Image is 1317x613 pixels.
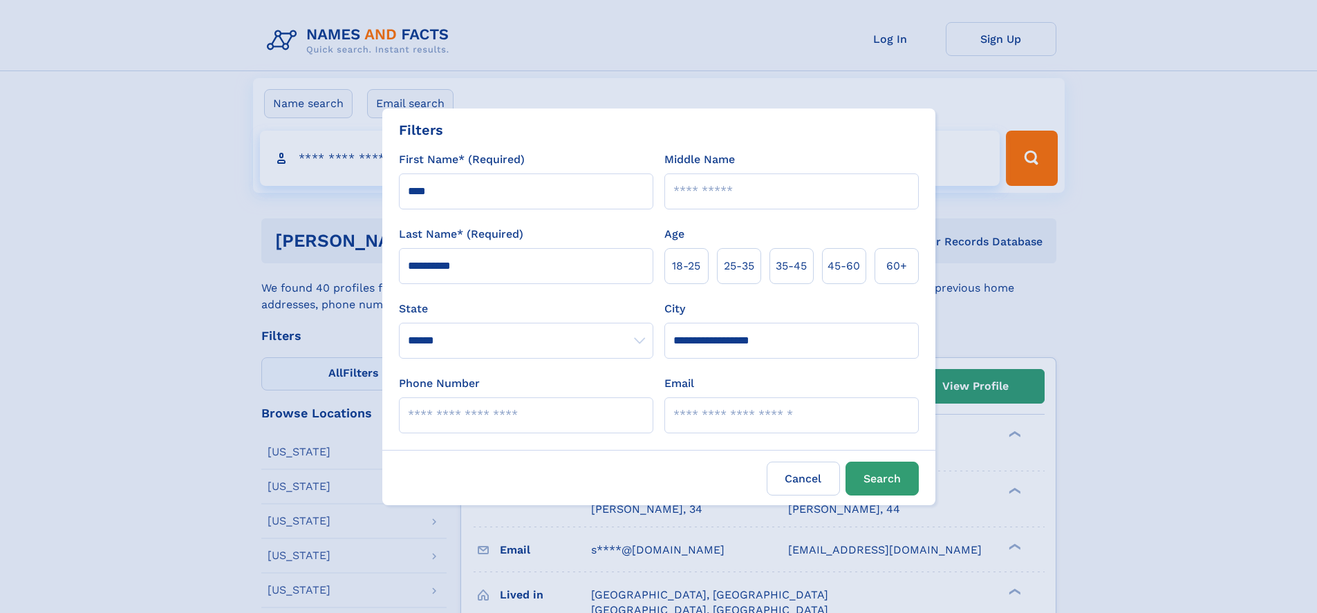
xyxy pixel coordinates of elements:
[399,120,443,140] div: Filters
[399,151,525,168] label: First Name* (Required)
[672,258,700,274] span: 18‑25
[664,226,684,243] label: Age
[664,301,685,317] label: City
[399,226,523,243] label: Last Name* (Required)
[399,375,480,392] label: Phone Number
[664,375,694,392] label: Email
[776,258,807,274] span: 35‑45
[828,258,860,274] span: 45‑60
[724,258,754,274] span: 25‑35
[846,462,919,496] button: Search
[399,301,653,317] label: State
[767,462,840,496] label: Cancel
[886,258,907,274] span: 60+
[664,151,735,168] label: Middle Name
